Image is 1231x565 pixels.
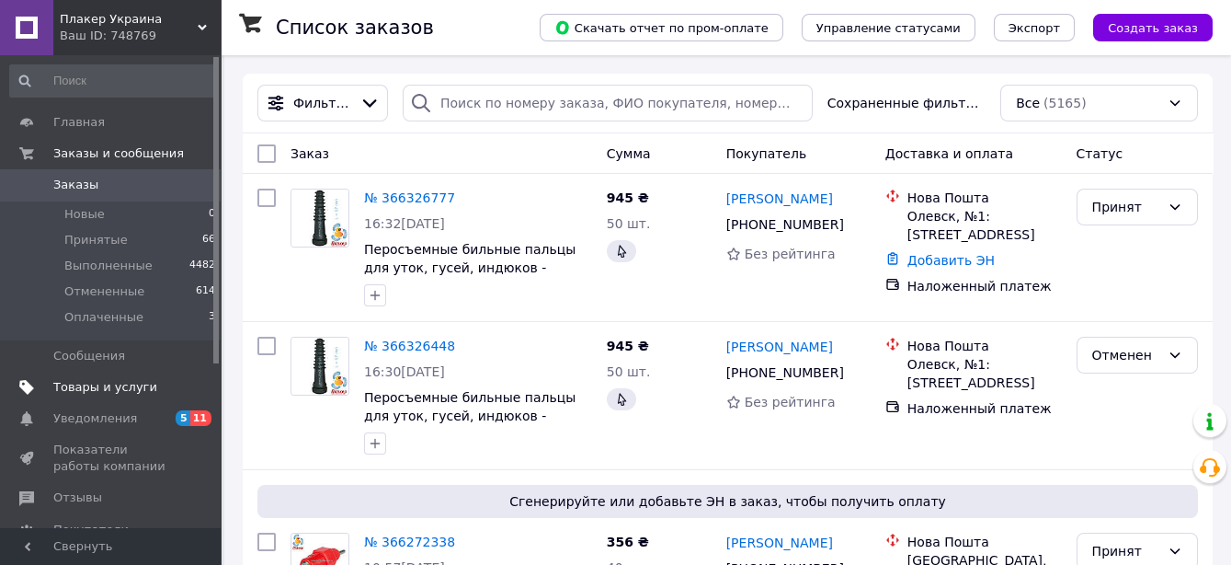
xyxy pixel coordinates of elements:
input: Поиск по номеру заказа, ФИО покупателя, номеру телефона, Email, номеру накладной [403,85,813,121]
span: Сообщения [53,348,125,364]
span: 50 шт. [607,364,651,379]
a: Создать заказ [1075,19,1213,34]
div: Олевск, №1: [STREET_ADDRESS] [907,355,1062,392]
span: 4482 [189,258,215,274]
span: Главная [53,114,105,131]
span: Заказы и сообщения [53,145,184,162]
span: Покупатель [726,146,807,161]
span: Показатели работы компании [53,442,170,475]
div: Принят [1092,197,1160,217]
span: [PHONE_NUMBER] [726,217,844,232]
img: Фото товару [291,338,348,395]
a: № 366326777 [364,190,455,205]
span: Статус [1077,146,1123,161]
span: Управление статусами [816,21,961,35]
button: Управление статусами [802,14,975,41]
span: [PHONE_NUMBER] [726,365,844,380]
span: Скачать отчет по пром-оплате [554,19,769,36]
a: Добавить ЭН [907,253,995,268]
span: Плакер Украина [60,11,198,28]
div: Наложенный платеж [907,277,1062,295]
span: Без рейтинга [745,247,836,261]
span: Сумма [607,146,651,161]
a: Перосъемные бильные пальцы для уток, гусей, индюков - 13МПа [364,390,576,442]
a: Фото товару [291,337,349,396]
a: [PERSON_NAME] [726,534,833,552]
span: Новые [64,206,105,223]
span: Отзывы [53,490,102,506]
span: 945 ₴ [607,190,649,205]
span: (5165) [1043,96,1087,110]
a: [PERSON_NAME] [726,190,833,208]
span: Экспорт [1009,21,1060,35]
span: 356 ₴ [607,535,649,549]
span: Уведомления [53,410,137,427]
span: 5 [176,410,190,426]
span: Все [1016,94,1040,112]
a: № 366326448 [364,339,455,353]
span: 16:30[DATE] [364,364,445,379]
span: Покупатели [53,522,129,538]
h1: Список заказов [276,17,434,39]
div: Нова Пошта [907,337,1062,355]
a: [PERSON_NAME] [726,338,833,356]
span: Заказы [53,177,98,193]
div: Наложенный платеж [907,399,1062,418]
span: Сохраненные фильтры: [827,94,986,112]
span: Выполненные [64,258,153,274]
span: Фильтры [293,94,352,112]
a: № 366272338 [364,535,455,549]
div: Нова Пошта [907,533,1062,551]
div: Ваш ID: 748769 [60,28,221,44]
span: 0 [209,206,215,223]
span: 614 [196,283,215,300]
span: Без рейтинга [745,395,836,409]
div: Принят [1092,541,1160,561]
span: Оплаченные [64,309,143,326]
img: Фото товару [291,190,348,247]
button: Создать заказ [1093,14,1213,41]
button: Скачать отчет по пром-оплате [540,14,783,41]
span: Создать заказ [1108,21,1198,35]
span: 3 [209,309,215,326]
div: Нова Пошта [907,189,1062,207]
span: Заказ [291,146,329,161]
input: Поиск [9,64,217,98]
span: 11 [190,410,211,426]
span: Доставка и оплата [885,146,1013,161]
span: 50 шт. [607,216,651,231]
span: Отмененные [64,283,144,300]
a: Фото товару [291,189,349,248]
div: Отменен [1092,345,1160,365]
span: 66 [202,232,215,248]
span: Товары и услуги [53,379,157,396]
span: Принятые [64,232,128,248]
span: 16:32[DATE] [364,216,445,231]
span: Сгенерируйте или добавьте ЭН в заказ, чтобы получить оплату [265,492,1191,511]
button: Экспорт [994,14,1075,41]
span: 945 ₴ [607,339,649,353]
div: Олевск, №1: [STREET_ADDRESS] [907,207,1062,244]
a: Перосъемные бильные пальцы для уток, гусей, индюков - 13МПа [364,242,576,294]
